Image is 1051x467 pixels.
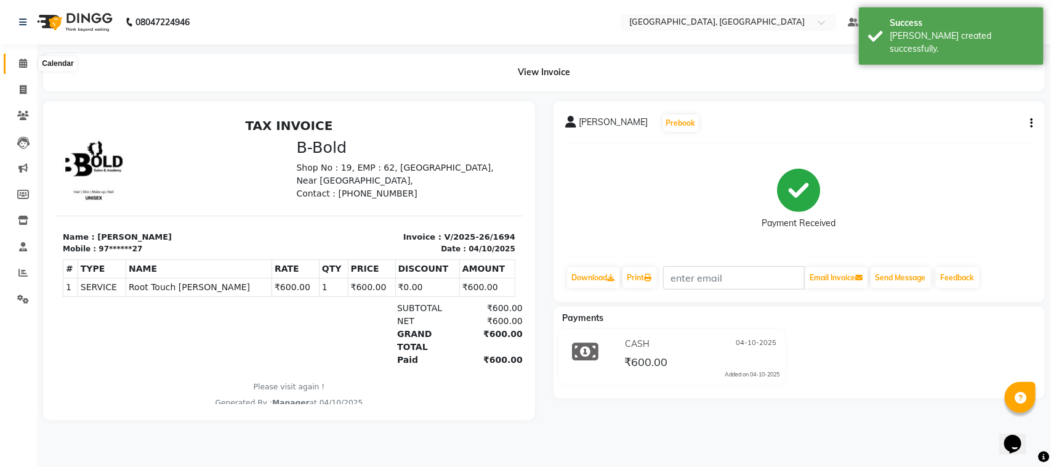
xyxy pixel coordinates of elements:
[7,5,460,20] h2: TAX INVOICE
[7,118,227,130] p: Name : [PERSON_NAME]
[217,164,264,183] td: ₹600.00
[7,130,41,141] div: Mobile :
[762,217,836,230] div: Payment Received
[936,267,980,288] a: Feedback
[43,54,1045,91] div: View Invoice
[7,284,460,295] div: Generated By : at 04/10/2025
[340,164,404,183] td: ₹0.00
[71,146,217,164] th: NAME
[292,146,340,164] th: PRICE
[999,418,1039,455] iframe: chat widget
[292,164,340,183] td: ₹600.00
[871,267,931,288] button: Send Message
[8,164,23,183] td: 1
[404,164,459,183] td: ₹600.00
[241,118,461,130] p: Invoice : V/2025-26/1694
[579,116,648,133] span: [PERSON_NAME]
[890,17,1034,30] div: Success
[663,266,805,290] input: enter email
[385,130,411,141] div: Date :
[241,48,461,74] p: Shop No : 19, EMP : 62, [GEOGRAPHIC_DATA], Near [GEOGRAPHIC_DATA],
[725,370,780,379] div: Added on 04-10-2025
[135,5,190,39] b: 08047224946
[401,214,467,240] div: ₹600.00
[22,164,70,183] td: SERVICE
[8,146,23,164] th: #
[805,267,868,288] button: Email Invoice
[31,5,116,39] img: logo
[625,338,650,351] span: CASH
[334,201,401,214] div: NET
[22,146,70,164] th: TYPE
[217,146,264,164] th: RATE
[890,30,1034,55] div: Bill created successfully.
[241,74,461,87] p: Contact : [PHONE_NUMBER]
[622,267,657,288] a: Print
[401,201,467,214] div: ₹600.00
[736,338,777,351] span: 04-10-2025
[340,146,404,164] th: DISCOUNT
[413,130,460,141] div: 04/10/2025
[334,214,401,240] div: GRAND TOTAL
[663,115,699,132] button: Prebook
[7,268,460,279] p: Please visit again !
[73,168,214,181] span: Root Touch [PERSON_NAME]
[624,355,667,372] span: ₹600.00
[264,164,292,183] td: 1
[401,189,467,201] div: ₹600.00
[567,267,620,288] a: Download
[563,312,604,323] span: Payments
[217,285,254,294] span: Manager
[241,25,461,43] h3: B-Bold
[334,240,401,253] div: Paid
[264,146,292,164] th: QTY
[39,57,76,71] div: Calendar
[334,189,401,201] div: SUBTOTAL
[404,146,459,164] th: AMOUNT
[401,240,467,253] div: ₹600.00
